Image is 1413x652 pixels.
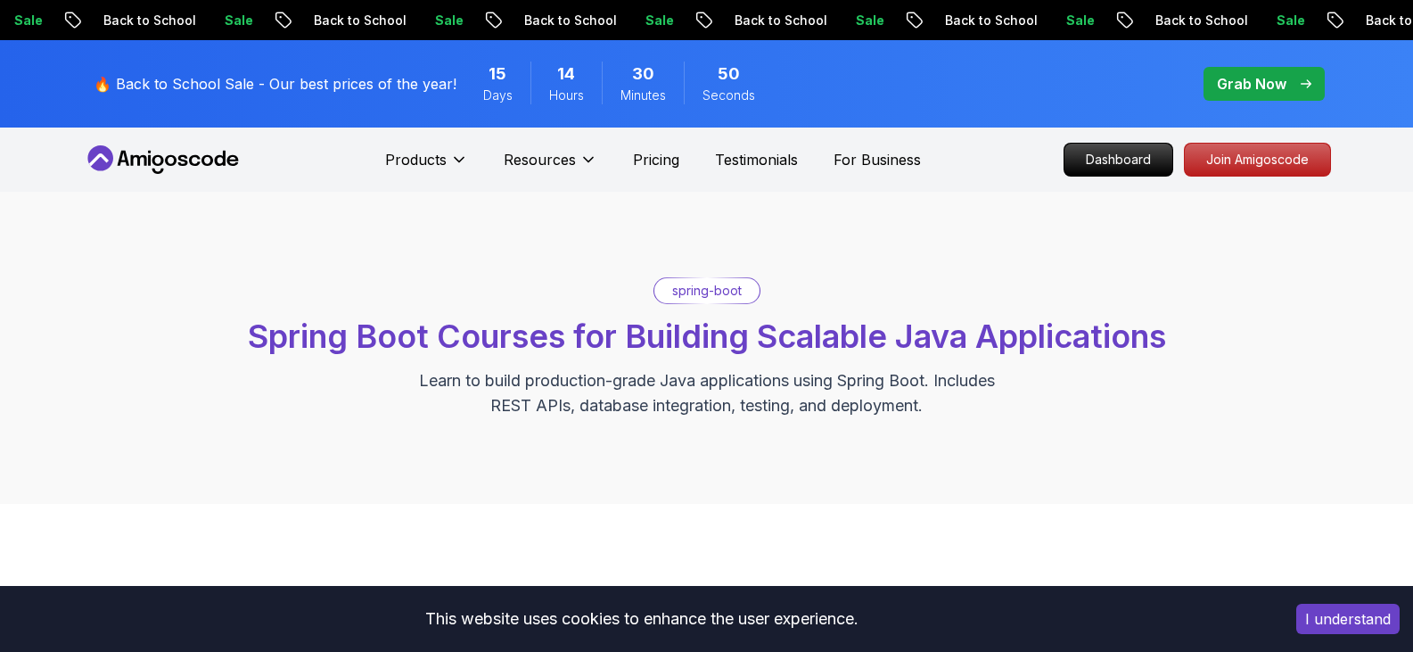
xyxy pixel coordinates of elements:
p: Sale [192,12,249,29]
p: Join Amigoscode [1185,144,1330,176]
p: 🔥 Back to School Sale - Our best prices of the year! [94,73,456,95]
p: Sale [1244,12,1301,29]
p: spring-boot [672,282,742,300]
span: 14 Hours [557,62,575,87]
span: Days [483,87,513,104]
p: Back to School [702,12,823,29]
div: This website uses cookies to enhance the user experience. [13,599,1269,639]
p: Products [385,149,447,170]
button: Products [385,149,468,185]
span: Hours [549,87,584,104]
span: 30 Minutes [632,62,654,87]
p: Back to School [70,12,192,29]
p: Sale [1033,12,1090,29]
a: Pricing [633,149,679,170]
p: Sale [823,12,880,29]
p: Back to School [281,12,402,29]
a: Dashboard [1064,143,1173,177]
p: Sale [612,12,670,29]
a: Join Amigoscode [1184,143,1331,177]
p: Learn to build production-grade Java applications using Spring Boot. Includes REST APIs, database... [407,368,1006,418]
p: Grab Now [1217,73,1286,95]
a: Testimonials [715,149,798,170]
span: Seconds [702,87,755,104]
span: Minutes [620,87,666,104]
p: Back to School [1122,12,1244,29]
p: Sale [402,12,459,29]
a: For Business [834,149,921,170]
p: Dashboard [1064,144,1172,176]
span: 50 Seconds [718,62,740,87]
p: Back to School [491,12,612,29]
p: Resources [504,149,576,170]
p: Back to School [912,12,1033,29]
span: 15 Days [489,62,506,87]
button: Resources [504,149,597,185]
button: Accept cookies [1296,604,1400,634]
span: Spring Boot Courses for Building Scalable Java Applications [248,317,1166,356]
